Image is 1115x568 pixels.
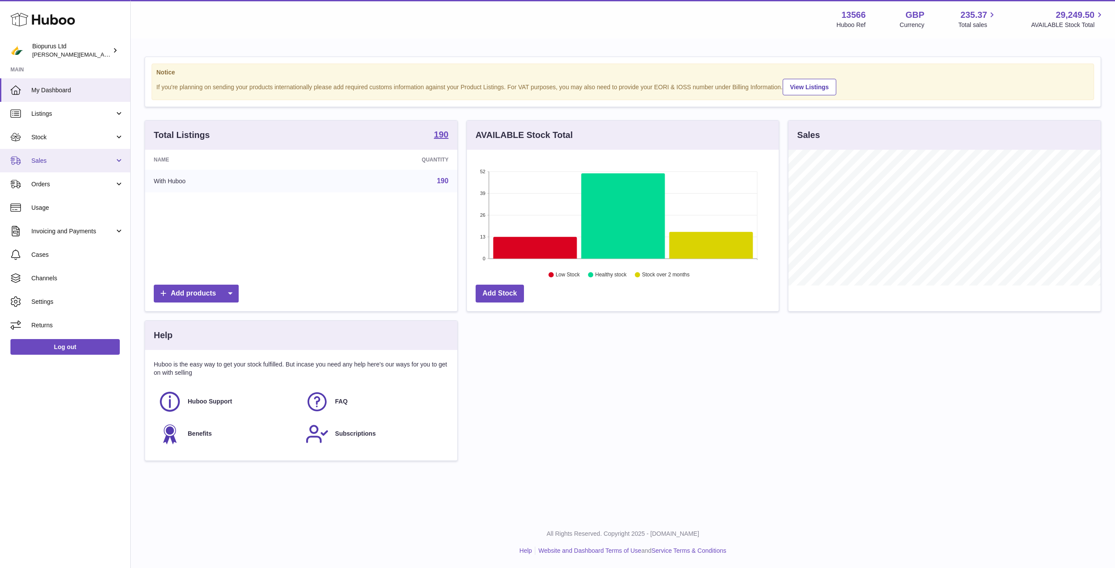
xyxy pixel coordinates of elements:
span: 29,249.50 [1056,9,1095,21]
td: With Huboo [145,170,310,192]
p: All Rights Reserved. Copyright 2025 - [DOMAIN_NAME] [138,530,1108,538]
span: 235.37 [960,9,987,21]
span: [PERSON_NAME][EMAIL_ADDRESS][DOMAIN_NAME] [32,51,175,58]
a: Add products [154,285,239,302]
div: Biopurus Ltd [32,42,111,59]
h3: Total Listings [154,129,210,141]
a: Website and Dashboard Terms of Use [538,547,641,554]
text: 52 [480,169,485,174]
div: Huboo Ref [837,21,866,29]
text: 0 [483,256,485,261]
strong: GBP [906,9,924,21]
span: Huboo Support [188,397,232,406]
a: Help [520,547,532,554]
a: Log out [10,339,120,355]
span: Sales [31,157,115,165]
a: Add Stock [476,285,524,302]
text: 39 [480,191,485,196]
h3: Help [154,329,172,341]
text: Stock over 2 months [642,272,689,278]
a: 29,249.50 AVAILABLE Stock Total [1031,9,1105,29]
span: Listings [31,110,115,118]
div: If you're planning on sending your products internationally please add required customs informati... [156,77,1089,95]
li: and [535,547,726,555]
text: 26 [480,212,485,218]
strong: 190 [434,130,448,139]
span: Cases [31,251,124,259]
a: 190 [437,177,449,185]
strong: Notice [156,68,1089,77]
span: Channels [31,274,124,282]
span: Orders [31,180,115,188]
h3: AVAILABLE Stock Total [476,129,573,141]
text: Low Stock [556,272,580,278]
span: My Dashboard [31,86,124,94]
div: Currency [900,21,925,29]
span: Stock [31,133,115,141]
span: Usage [31,204,124,212]
a: FAQ [305,390,444,413]
th: Quantity [310,150,457,170]
text: 13 [480,234,485,239]
span: Returns [31,321,124,329]
span: Invoicing and Payments [31,227,115,235]
a: Benefits [158,422,297,446]
img: peter@biopurus.co.uk [10,44,24,57]
span: Subscriptions [335,430,375,438]
span: FAQ [335,397,348,406]
a: Service Terms & Conditions [652,547,726,554]
h3: Sales [797,129,820,141]
span: Benefits [188,430,212,438]
th: Name [145,150,310,170]
p: Huboo is the easy way to get your stock fulfilled. But incase you need any help here's our ways f... [154,360,449,377]
span: AVAILABLE Stock Total [1031,21,1105,29]
a: View Listings [783,79,836,95]
a: 235.37 Total sales [958,9,997,29]
span: Total sales [958,21,997,29]
text: Healthy stock [595,272,627,278]
a: Subscriptions [305,422,444,446]
strong: 13566 [841,9,866,21]
a: 190 [434,130,448,141]
span: Settings [31,298,124,306]
a: Huboo Support [158,390,297,413]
